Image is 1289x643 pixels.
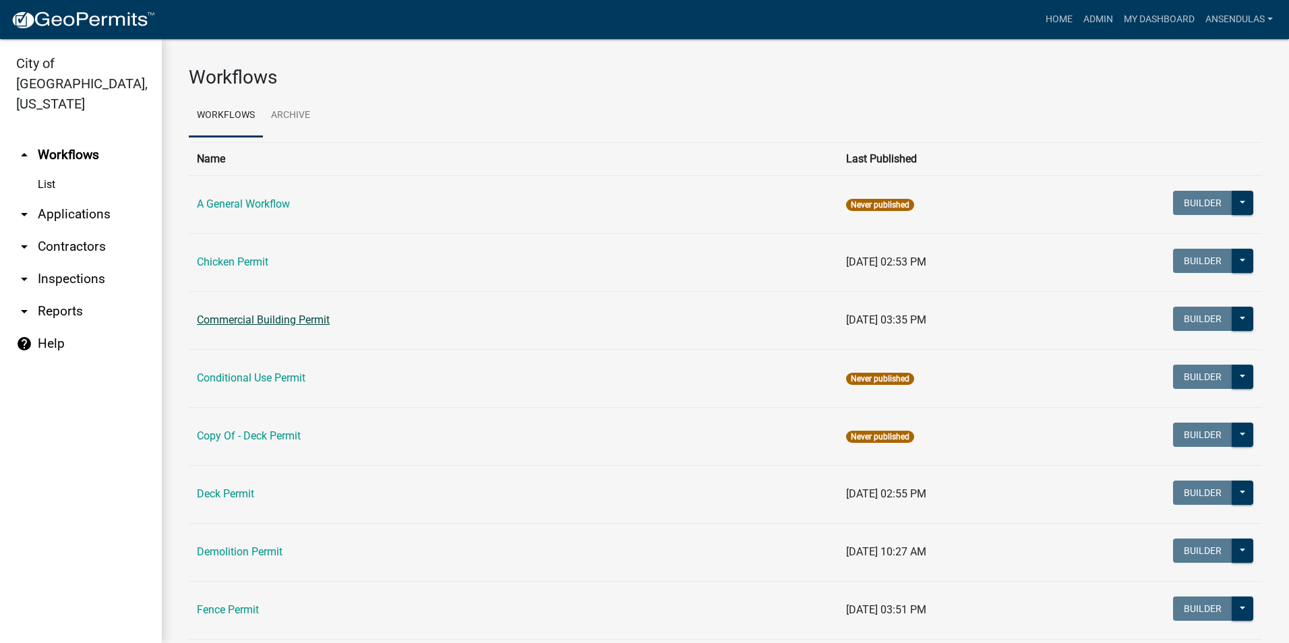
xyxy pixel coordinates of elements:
a: Chicken Permit [197,255,268,268]
button: Builder [1173,539,1232,563]
a: My Dashboard [1118,7,1200,32]
th: Last Published [838,142,1048,175]
h3: Workflows [189,66,1262,89]
span: [DATE] 03:51 PM [846,603,926,616]
a: Deck Permit [197,487,254,500]
a: A General Workflow [197,197,290,210]
i: help [16,336,32,352]
span: [DATE] 10:27 AM [846,545,926,558]
button: Builder [1173,481,1232,505]
button: Builder [1173,307,1232,331]
i: arrow_drop_down [16,271,32,287]
a: Archive [263,94,318,137]
span: [DATE] 02:53 PM [846,255,926,268]
a: Home [1040,7,1078,32]
a: Fence Permit [197,603,259,616]
button: Builder [1173,365,1232,389]
a: Commercial Building Permit [197,313,330,326]
a: ansendulas [1200,7,1278,32]
th: Name [189,142,838,175]
button: Builder [1173,423,1232,447]
i: arrow_drop_up [16,147,32,163]
button: Builder [1173,249,1232,273]
span: Never published [846,199,914,211]
button: Builder [1173,191,1232,215]
span: [DATE] 03:35 PM [846,313,926,326]
i: arrow_drop_down [16,303,32,319]
span: Never published [846,373,914,385]
a: Demolition Permit [197,545,282,558]
i: arrow_drop_down [16,239,32,255]
span: [DATE] 02:55 PM [846,487,926,500]
i: arrow_drop_down [16,206,32,222]
a: Admin [1078,7,1118,32]
button: Builder [1173,596,1232,621]
a: Workflows [189,94,263,137]
a: Conditional Use Permit [197,371,305,384]
span: Never published [846,431,914,443]
a: Copy Of - Deck Permit [197,429,301,442]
